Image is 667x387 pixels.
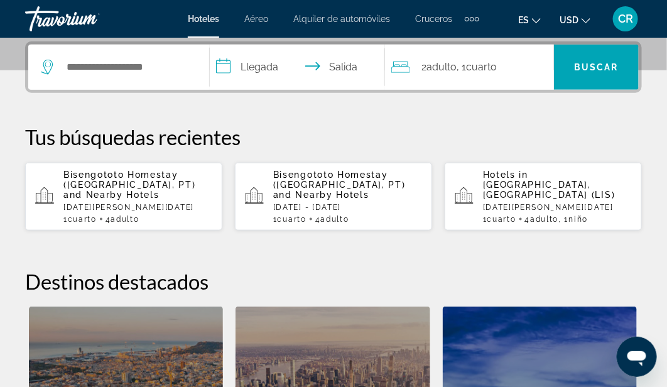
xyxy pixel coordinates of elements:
span: Bisengototo Homestay ([GEOGRAPHIC_DATA], PT) [63,170,196,190]
a: Aéreo [244,14,268,24]
button: Search [554,45,639,90]
p: [DATE] - [DATE] [273,203,422,212]
span: [GEOGRAPHIC_DATA], [GEOGRAPHIC_DATA] (LIS) [483,180,615,200]
button: Bisengototo Homestay ([GEOGRAPHIC_DATA], PT) and Nearby Hotels[DATE] - [DATE]1Cuarto4Adulto [235,162,432,231]
iframe: Botón para iniciar la ventana de mensajería [617,337,657,377]
span: Cuarto [487,215,516,224]
button: Travelers: 2 adults, 0 children [385,45,554,90]
span: Niño [569,215,588,224]
span: Cuarto [68,215,97,224]
span: 1 [483,215,516,224]
span: Adulto [426,61,457,73]
span: Hotels in [483,170,528,180]
span: 4 [106,215,139,224]
span: Cuarto [466,61,497,73]
button: Change currency [560,11,590,29]
span: and Nearby Hotels [63,190,160,200]
a: Alquiler de automóviles [293,14,390,24]
div: Search widget [28,45,639,90]
span: 2 [421,58,457,76]
a: Cruceros [415,14,452,24]
span: and Nearby Hotels [273,190,369,200]
button: User Menu [609,6,642,32]
span: Adulto [320,215,349,224]
p: [DATE][PERSON_NAME][DATE] [483,203,632,212]
span: es [518,15,529,25]
span: 1 [63,215,97,224]
p: Tus búsquedas recientes [25,124,642,150]
span: Adulto [530,215,558,224]
span: Buscar [574,62,619,72]
h2: Destinos destacados [25,269,642,294]
span: Adulto [111,215,139,224]
button: Change language [518,11,541,29]
span: CR [618,13,633,25]
button: Select check in and out date [210,45,385,90]
span: , 1 [559,215,588,224]
span: 4 [315,215,349,224]
span: Bisengototo Homestay ([GEOGRAPHIC_DATA], PT) [273,170,406,190]
a: Travorium [25,3,151,35]
button: Extra navigation items [465,9,479,29]
p: [DATE][PERSON_NAME][DATE] [63,203,212,212]
button: Bisengototo Homestay ([GEOGRAPHIC_DATA], PT) and Nearby Hotels[DATE][PERSON_NAME][DATE]1Cuarto4Ad... [25,162,222,231]
span: 1 [273,215,306,224]
span: Cuarto [278,215,306,224]
span: USD [560,15,578,25]
input: Search hotel destination [65,58,190,77]
button: Hotels in [GEOGRAPHIC_DATA], [GEOGRAPHIC_DATA] (LIS)[DATE][PERSON_NAME][DATE]1Cuarto4Adulto, 1Niño [445,162,642,231]
span: 4 [525,215,559,224]
a: Hoteles [188,14,219,24]
span: , 1 [457,58,497,76]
